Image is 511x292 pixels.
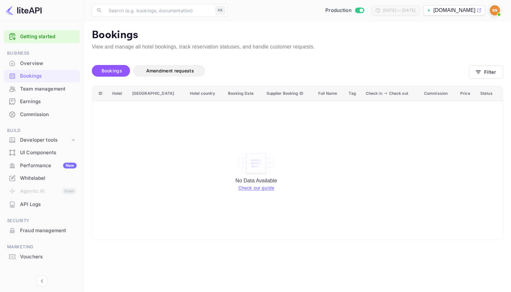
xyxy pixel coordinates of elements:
[433,6,475,14] p: [DOMAIN_NAME]
[20,111,77,118] div: Commission
[20,85,77,93] div: Team management
[4,57,80,70] div: Overview
[4,83,80,95] a: Team management
[490,5,500,16] img: Gian Paolo Savigni
[4,159,80,172] div: PerformanceNew
[92,86,109,101] th: ID
[92,29,503,42] p: Bookings
[146,68,194,73] span: Amendment requests
[4,95,80,108] div: Earnings
[20,72,77,80] div: Bookings
[20,253,77,261] div: Vouchers
[4,57,80,69] a: Overview
[4,127,80,134] span: Build
[4,198,80,211] div: API Logs
[129,86,186,101] th: [GEOGRAPHIC_DATA]
[92,86,503,240] table: booking table
[477,86,503,101] th: Status
[323,7,366,14] div: Switch to Sandbox mode
[383,7,415,13] div: [DATE] — [DATE]
[20,33,77,40] a: Getting started
[4,224,80,237] div: Fraud management
[4,243,80,251] span: Marketing
[105,4,213,17] input: Search (e.g. bookings, documentation)
[4,159,80,171] a: PerformanceNew
[186,86,224,101] th: Hotel country
[325,7,352,14] span: Production
[237,150,276,177] img: empty-state-table.svg
[4,135,80,146] div: Developer tools
[109,86,129,101] th: Hotel
[20,201,77,208] div: API Logs
[4,70,80,82] a: Bookings
[92,43,503,51] p: View and manage all hotel bookings, track reservation statuses, and handle customer requests.
[4,50,80,57] span: Business
[4,108,80,121] div: Commission
[20,149,77,157] div: UI Components
[20,136,70,144] div: Developer tools
[20,162,77,169] div: Performance
[92,65,469,77] div: account-settings tabs
[4,172,80,185] div: Whitelabel
[4,30,80,43] div: Getting started
[366,90,417,97] span: Check in Check out
[4,224,80,236] a: Fraud management
[4,251,80,263] div: Vouchers
[20,98,77,105] div: Earnings
[224,86,263,101] th: Booking Date
[238,185,274,190] a: Check our guide
[4,198,80,210] a: API Logs
[20,175,77,182] div: Whitelabel
[4,108,80,120] a: Commission
[99,177,414,185] p: No Data Available
[20,227,77,234] div: Fraud management
[215,6,225,15] div: ⌘K
[102,68,122,73] span: Bookings
[469,65,503,79] button: Filter
[4,146,80,158] a: UI Components
[5,5,42,16] img: LiteAPI logo
[4,95,80,107] a: Earnings
[4,217,80,224] span: Security
[36,275,48,287] button: Collapse navigation
[315,86,345,101] th: Full Name
[20,60,77,67] div: Overview
[4,251,80,263] a: Vouchers
[263,86,315,101] th: Supplier Booking ID
[4,146,80,159] div: UI Components
[345,86,362,101] th: Tag
[420,86,457,101] th: Commission
[4,172,80,184] a: Whitelabel
[63,163,77,168] div: New
[457,86,477,101] th: Price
